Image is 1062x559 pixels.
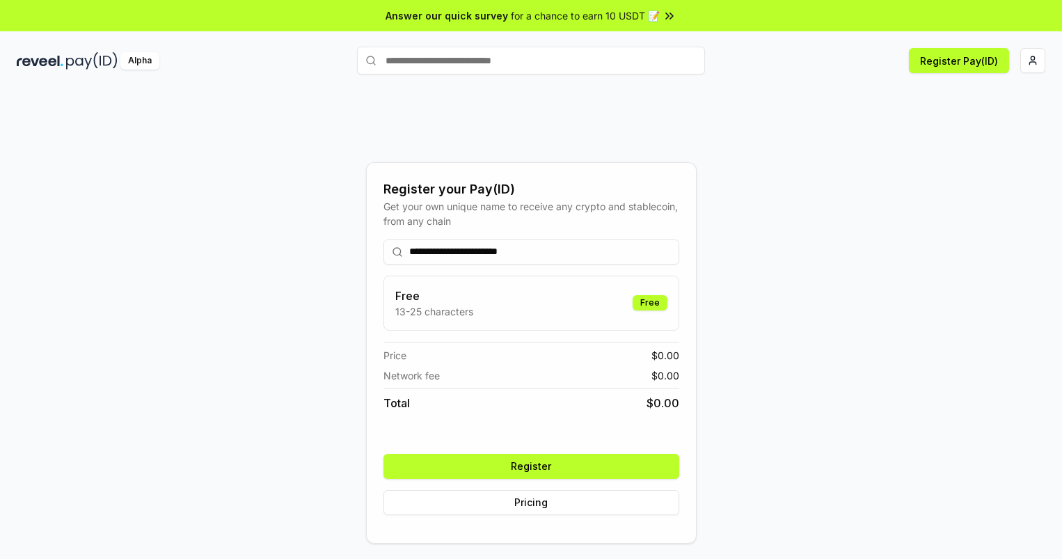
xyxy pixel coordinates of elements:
[651,368,679,383] span: $ 0.00
[17,52,63,70] img: reveel_dark
[511,8,660,23] span: for a chance to earn 10 USDT 📝
[909,48,1009,73] button: Register Pay(ID)
[383,348,406,363] span: Price
[383,199,679,228] div: Get your own unique name to receive any crypto and stablecoin, from any chain
[395,304,473,319] p: 13-25 characters
[66,52,118,70] img: pay_id
[651,348,679,363] span: $ 0.00
[383,490,679,515] button: Pricing
[633,295,667,310] div: Free
[395,288,473,304] h3: Free
[383,180,679,199] div: Register your Pay(ID)
[383,368,440,383] span: Network fee
[383,454,679,479] button: Register
[120,52,159,70] div: Alpha
[647,395,679,411] span: $ 0.00
[386,8,508,23] span: Answer our quick survey
[383,395,410,411] span: Total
